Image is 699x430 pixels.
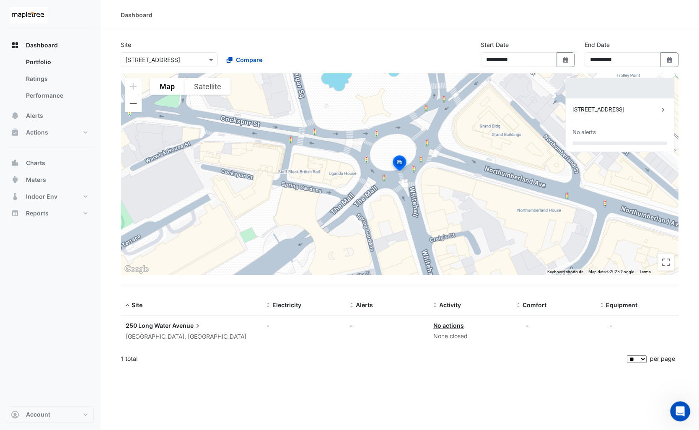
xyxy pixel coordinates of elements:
span: Account [26,411,50,419]
a: Performance [19,87,94,104]
span: Avenue [172,321,202,330]
button: Reports [7,205,94,222]
img: Company Logo [10,7,48,23]
span: Reports [26,209,49,218]
span: Electricity [273,301,302,308]
div: Dashboard [121,10,153,19]
span: Site [132,301,142,308]
button: Actions [7,124,94,141]
button: Dashboard [7,37,94,54]
button: Keyboard shortcuts [548,269,584,275]
div: None closed [434,332,507,341]
div: [GEOGRAPHIC_DATA], [GEOGRAPHIC_DATA] [126,332,257,342]
button: Show satellite imagery [184,78,231,95]
app-icon: Reports [11,209,19,218]
span: Alerts [26,111,43,120]
button: Meters [7,171,94,188]
span: Activity [440,301,461,308]
span: Comfort [523,301,547,308]
fa-icon: Select Date [562,56,570,63]
span: Alerts [356,301,373,308]
button: Show street map [150,78,184,95]
span: Indoor Env [26,192,57,201]
a: Ratings [19,70,94,87]
div: - [350,321,424,330]
span: Map data ©2025 Google [589,269,634,274]
div: - [610,321,613,330]
a: Terms (opens in new tab) [639,269,651,274]
button: Alerts [7,107,94,124]
label: Start Date [481,40,509,49]
button: Charts [7,155,94,171]
span: Actions [26,128,48,137]
fa-icon: Select Date [666,56,674,63]
span: Equipment [606,301,638,308]
div: - [526,321,529,330]
app-icon: Meters [11,176,19,184]
span: Charts [26,159,45,167]
div: 1 total [121,348,626,369]
span: per page [650,355,676,362]
a: Portfolio [19,54,94,70]
app-icon: Alerts [11,111,19,120]
button: Zoom in [125,78,142,95]
span: Compare [236,55,262,64]
app-icon: Actions [11,128,19,137]
img: Google [123,264,150,275]
label: Site [121,40,131,49]
span: 250 Long Water [126,322,171,329]
button: Zoom out [125,95,142,112]
span: Meters [26,176,46,184]
button: Account [7,407,94,423]
div: Dashboard [7,54,94,107]
button: Toggle fullscreen view [658,254,675,271]
span: Dashboard [26,41,58,49]
img: site-pin-selected.svg [391,154,409,174]
a: No actions [434,322,464,329]
div: No alerts [573,128,596,137]
button: Indoor Env [7,188,94,205]
a: Open this area in Google Maps (opens a new window) [123,264,150,275]
app-icon: Indoor Env [11,192,19,201]
app-icon: Charts [11,159,19,167]
app-icon: Dashboard [11,41,19,49]
button: Compare [221,52,268,67]
iframe: Intercom live chat [671,402,691,422]
div: - [267,321,340,330]
div: [STREET_ADDRESS] [573,105,659,114]
label: End Date [585,40,610,49]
